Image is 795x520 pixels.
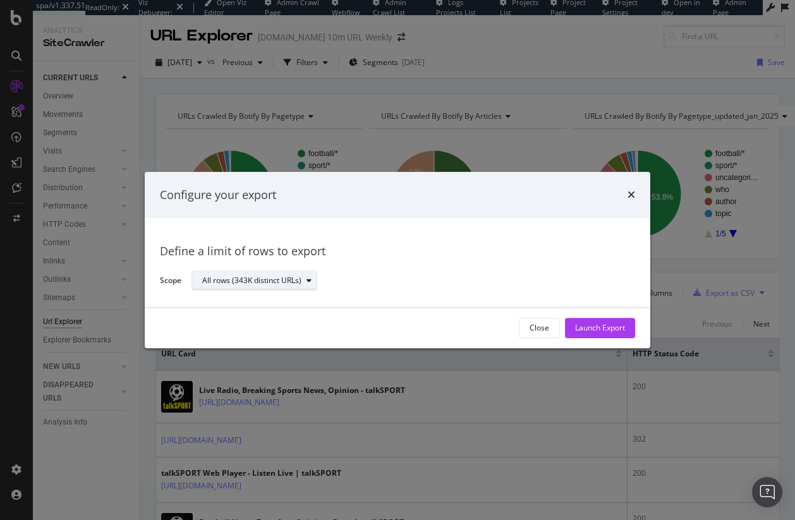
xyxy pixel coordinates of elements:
div: modal [145,172,650,348]
div: times [628,187,635,203]
label: Scope [160,275,181,289]
div: Close [530,323,549,334]
button: Close [519,318,560,338]
button: Launch Export [565,318,635,338]
div: All rows (343K distinct URLs) [202,277,301,285]
div: Define a limit of rows to export [160,244,635,260]
div: Configure your export [160,187,276,203]
button: All rows (343K distinct URLs) [191,271,317,291]
div: Open Intercom Messenger [752,477,782,507]
div: Launch Export [575,323,625,334]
